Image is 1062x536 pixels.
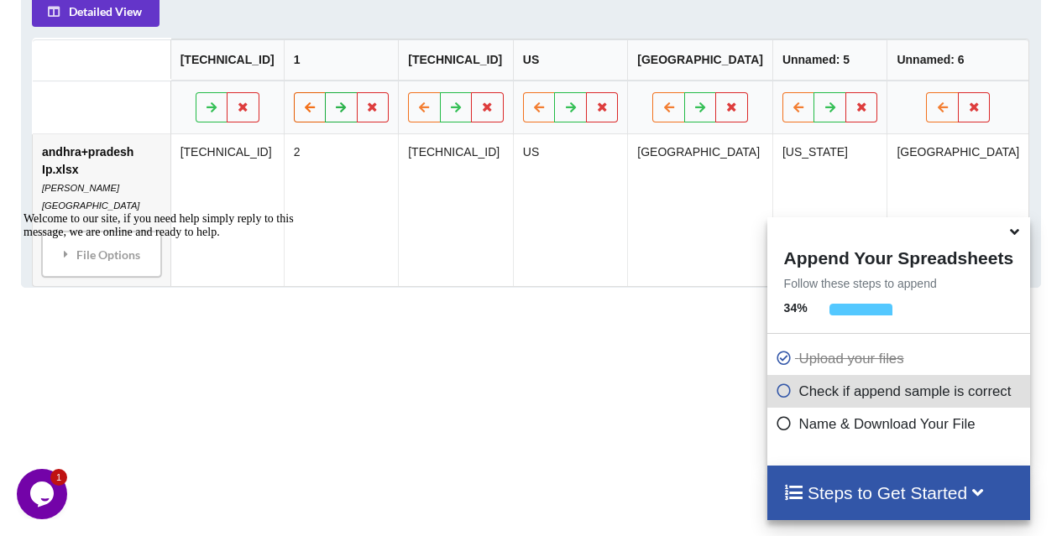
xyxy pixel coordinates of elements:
[784,301,808,315] b: 34 %
[17,206,319,461] iframe: chat widget
[7,7,309,34] div: Welcome to our site, if you need help simply reply to this message, we are online and ready to help.
[784,482,1013,503] h4: Steps to Get Started
[772,134,887,286] td: [US_STATE]
[887,39,1029,81] th: Unnamed: 6
[33,134,170,286] td: andhra+pradesh Ip.xlsx
[7,7,277,33] span: Welcome to our site, if you need help simply reply to this message, we are online and ready to help.
[776,414,1026,435] p: Name & Download Your File
[887,134,1029,286] td: [GEOGRAPHIC_DATA]
[767,275,1030,292] p: Follow these steps to append
[399,134,514,286] td: [TECHNICAL_ID]
[628,134,773,286] td: [GEOGRAPHIC_DATA]
[513,134,628,286] td: US
[17,469,71,519] iframe: chat widget
[772,39,887,81] th: Unnamed: 5
[513,39,628,81] th: US
[776,348,1026,369] p: Upload your files
[399,39,514,81] th: [TECHNICAL_ID]
[170,134,284,286] td: [TECHNICAL_ID]
[776,381,1026,402] p: Check if append sample is correct
[170,39,284,81] th: [TECHNICAL_ID]
[628,39,773,81] th: [GEOGRAPHIC_DATA]
[284,134,399,286] td: 2
[284,39,399,81] th: 1
[42,183,139,211] i: [PERSON_NAME][GEOGRAPHIC_DATA]
[767,243,1030,268] h4: Append Your Spreadsheets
